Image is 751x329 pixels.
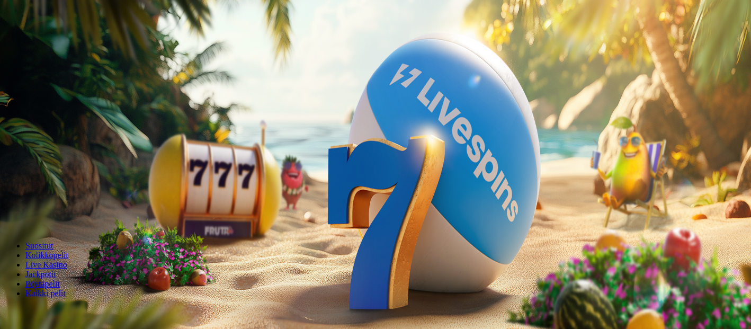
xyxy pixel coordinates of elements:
[25,260,67,269] a: Live Kasino
[25,289,66,298] span: Kaikki pelit
[25,279,60,288] a: Pöytäpelit
[25,270,56,279] a: Jackpotit
[4,223,747,298] nav: Lobby
[25,251,68,260] a: Kolikkopelit
[25,241,53,250] a: Suositut
[4,223,747,318] header: Lobby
